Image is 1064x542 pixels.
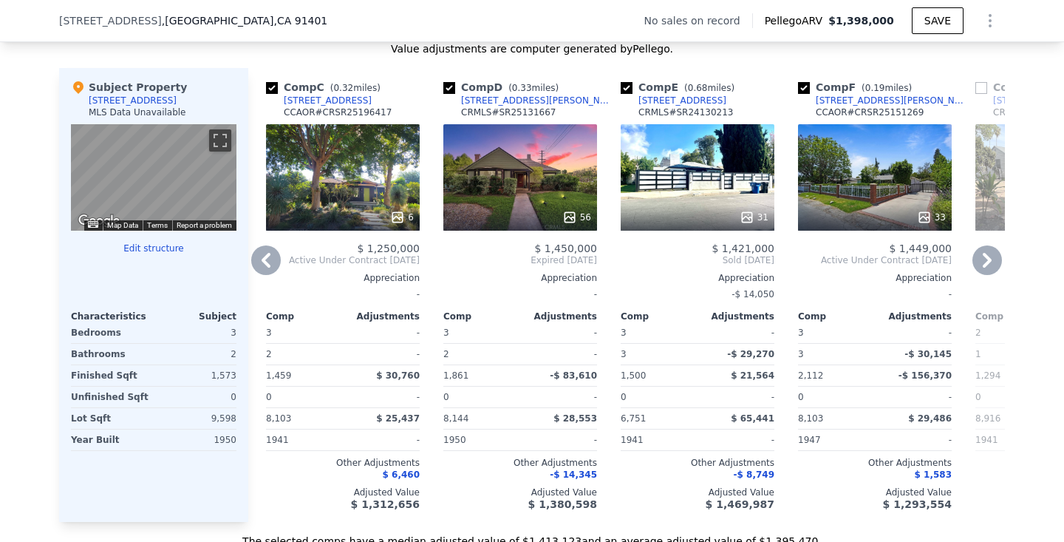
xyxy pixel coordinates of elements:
[443,95,615,106] a: [STREET_ADDRESS][PERSON_NAME]
[878,322,952,343] div: -
[75,211,123,231] img: Google
[734,470,774,480] span: -$ 8,749
[621,80,740,95] div: Comp E
[520,311,597,322] div: Adjustments
[765,13,829,28] span: Pellego ARV
[638,95,726,106] div: [STREET_ADDRESS]
[71,387,151,407] div: Unfinished Sqft
[798,95,969,106] a: [STREET_ADDRESS][PERSON_NAME]
[798,457,952,469] div: Other Adjustments
[71,344,151,365] div: Bathrooms
[443,413,468,424] span: 8,144
[443,430,517,450] div: 1950
[898,370,952,381] span: -$ 156,370
[162,13,327,28] span: , [GEOGRAPHIC_DATA]
[147,221,168,229] a: Terms (opens in new tab)
[71,311,154,322] div: Characteristics
[731,370,774,381] span: $ 21,564
[266,311,343,322] div: Comp
[157,344,236,365] div: 2
[621,254,774,266] span: Sold [DATE]
[266,272,420,284] div: Appreciation
[333,83,353,93] span: 0.32
[975,430,1049,450] div: 1941
[273,15,327,27] span: , CA 91401
[523,344,597,365] div: -
[698,311,774,322] div: Adjustments
[324,83,386,93] span: ( miles)
[443,272,597,284] div: Appreciation
[798,254,952,266] span: Active Under Contract [DATE]
[700,430,774,450] div: -
[856,83,918,93] span: ( miles)
[621,95,726,106] a: [STREET_ADDRESS]
[357,243,420,254] span: $ 1,250,000
[266,284,420,305] div: -
[621,392,627,402] span: 0
[346,430,420,450] div: -
[798,311,875,322] div: Comp
[875,311,952,322] div: Adjustments
[523,322,597,343] div: -
[351,498,420,510] span: $ 1,312,656
[621,344,695,365] div: 3
[71,322,151,343] div: Bedrooms
[266,457,420,469] div: Other Adjustments
[828,15,894,27] span: $1,398,000
[512,83,532,93] span: 0.33
[443,328,449,338] span: 3
[107,220,138,231] button: Map Data
[266,487,420,498] div: Adjusted Value
[376,413,420,424] span: $ 25,437
[621,457,774,469] div: Other Adjustments
[975,392,981,402] span: 0
[346,344,420,365] div: -
[177,221,232,229] a: Report a problem
[266,344,340,365] div: 2
[915,470,952,480] span: $ 1,583
[266,254,420,266] span: Active Under Contract [DATE]
[443,457,597,469] div: Other Adjustments
[798,80,918,95] div: Comp F
[89,106,186,118] div: MLS Data Unavailable
[621,487,774,498] div: Adjusted Value
[443,370,468,381] span: 1,861
[878,387,952,407] div: -
[376,370,420,381] span: $ 30,760
[798,413,823,424] span: 8,103
[975,370,1000,381] span: 1,294
[798,272,952,284] div: Appreciation
[889,243,952,254] span: $ 1,449,000
[266,430,340,450] div: 1941
[904,349,952,359] span: -$ 30,145
[284,106,392,118] div: CCAOR # CRSR25196417
[798,328,804,338] span: 3
[798,487,952,498] div: Adjusted Value
[621,328,627,338] span: 3
[816,95,969,106] div: [STREET_ADDRESS][PERSON_NAME]
[154,311,236,322] div: Subject
[975,311,1052,322] div: Comp
[71,243,236,254] button: Edit structure
[798,284,952,305] div: -
[71,80,187,95] div: Subject Property
[443,284,597,305] div: -
[975,344,1049,365] div: 1
[59,41,1005,56] div: Value adjustments are computer generated by Pellego .
[443,311,520,322] div: Comp
[706,498,774,510] span: $ 1,469,987
[798,370,823,381] span: 2,112
[865,83,885,93] span: 0.19
[157,430,236,450] div: 1950
[621,370,646,381] span: 1,500
[523,430,597,450] div: -
[209,129,231,152] button: Toggle fullscreen view
[284,95,372,106] div: [STREET_ADDRESS]
[731,413,774,424] span: $ 65,441
[443,344,517,365] div: 2
[75,211,123,231] a: Open this area in Google Maps (opens a new window)
[553,413,597,424] span: $ 28,553
[798,430,872,450] div: 1947
[912,7,964,34] button: SAVE
[550,470,597,480] span: -$ 14,345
